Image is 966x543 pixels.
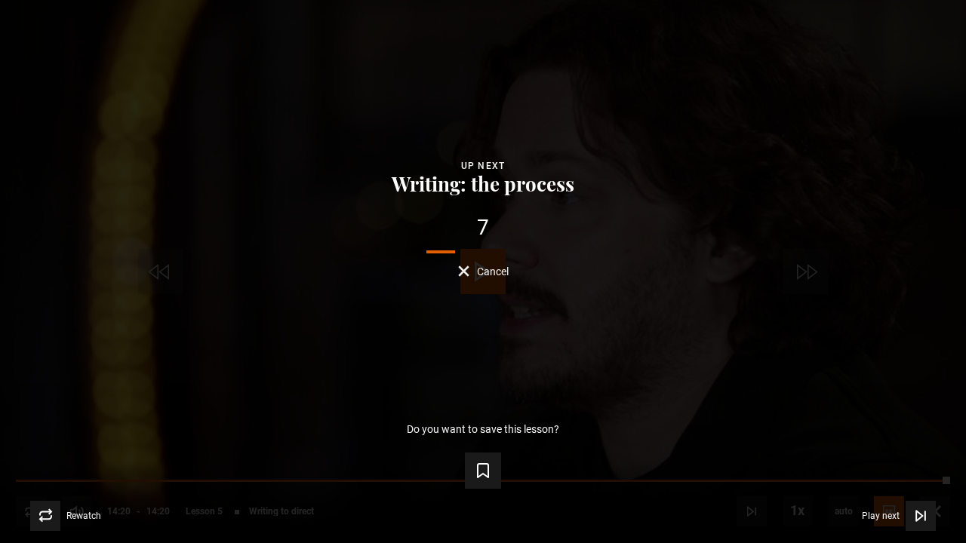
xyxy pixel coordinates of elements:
[24,158,942,173] div: Up next
[458,265,509,277] button: Cancel
[30,501,101,531] button: Rewatch
[387,173,579,195] button: Writing: the process
[862,511,900,520] span: Play next
[66,511,101,520] span: Rewatch
[24,217,942,238] div: 7
[477,266,509,277] span: Cancel
[407,424,559,434] p: Do you want to save this lesson?
[862,501,936,531] button: Play next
